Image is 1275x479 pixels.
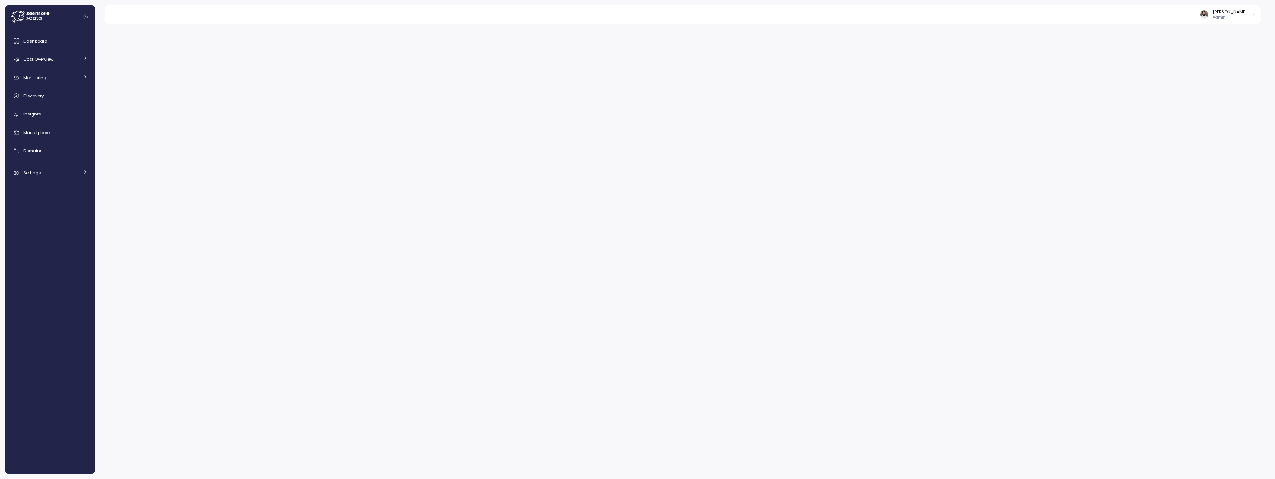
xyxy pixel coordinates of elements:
[81,14,90,20] button: Collapse navigation
[23,130,50,135] span: Marketplace
[8,34,92,48] a: Dashboard
[8,143,92,158] a: Domains
[23,111,41,117] span: Insights
[1200,10,1208,18] img: ACg8ocLskjvUhBDgxtSFCRx4ztb74ewwa1VrVEuDBD_Ho1mrTsQB-QE=s96-c
[23,170,41,176] span: Settings
[8,88,92,103] a: Discovery
[1213,9,1247,15] div: [PERSON_NAME]
[8,70,92,85] a: Monitoring
[8,52,92,67] a: Cost Overview
[23,148,43,154] span: Domains
[1213,15,1247,20] p: Admin
[23,93,44,99] span: Discovery
[8,125,92,140] a: Marketplace
[8,165,92,180] a: Settings
[23,56,53,62] span: Cost Overview
[23,75,46,81] span: Monitoring
[23,38,47,44] span: Dashboard
[8,107,92,122] a: Insights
